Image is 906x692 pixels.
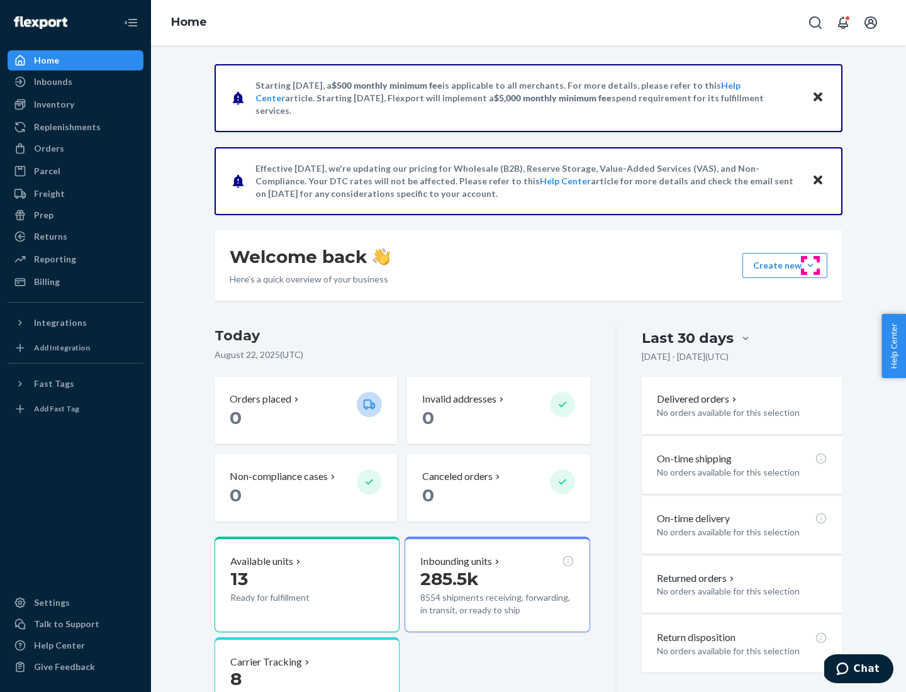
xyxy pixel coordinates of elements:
p: No orders available for this selection [657,466,827,479]
iframe: Opens a widget where you can chat to one of our agents [824,654,893,686]
p: Invalid addresses [422,392,496,406]
a: Parcel [8,161,143,181]
p: [DATE] - [DATE] ( UTC ) [642,350,729,363]
div: Freight [34,187,65,200]
button: Open Search Box [803,10,828,35]
p: Inbounding units [420,554,492,569]
p: No orders available for this selection [657,406,827,419]
div: Inbounds [34,75,72,88]
h1: Welcome back [230,245,390,268]
div: Talk to Support [34,618,99,630]
div: Add Fast Tag [34,403,79,414]
button: Create new [742,253,827,278]
div: Fast Tags [34,377,74,390]
p: Available units [230,554,293,569]
button: Close [810,172,826,190]
p: 8554 shipments receiving, forwarding, in transit, or ready to ship [420,591,574,617]
p: Here’s a quick overview of your business [230,273,390,286]
span: 0 [230,484,242,506]
a: Settings [8,593,143,613]
a: Reporting [8,249,143,269]
p: Ready for fulfillment [230,591,347,604]
button: Help Center [881,314,906,378]
button: Close [810,89,826,107]
a: Replenishments [8,117,143,137]
span: $5,000 monthly minimum fee [494,92,612,103]
p: No orders available for this selection [657,645,827,657]
div: Parcel [34,165,60,177]
a: Prep [8,205,143,225]
button: Close Navigation [118,10,143,35]
p: Effective [DATE], we're updating our pricing for Wholesale (B2B), Reserve Storage, Value-Added Se... [255,162,800,200]
a: Home [171,15,207,29]
div: Settings [34,596,70,609]
div: Home [34,54,59,67]
p: Canceled orders [422,469,493,484]
div: Integrations [34,316,87,329]
p: Starting [DATE], a is applicable to all merchants. For more details, please refer to this article... [255,79,800,117]
div: Orders [34,142,64,155]
p: No orders available for this selection [657,585,827,598]
div: Last 30 days [642,328,734,348]
a: Orders [8,138,143,159]
a: Billing [8,272,143,292]
button: Delivered orders [657,392,739,406]
p: Return disposition [657,630,735,645]
button: Open notifications [830,10,856,35]
span: 8 [230,668,242,689]
span: 0 [230,407,242,428]
button: Talk to Support [8,614,143,634]
div: Returns [34,230,67,243]
a: Add Fast Tag [8,399,143,419]
span: 0 [422,407,434,428]
button: Available units13Ready for fulfillment [215,537,400,632]
span: 285.5k [420,568,479,589]
p: No orders available for this selection [657,526,827,539]
a: Help Center [540,176,591,186]
button: Give Feedback [8,657,143,677]
h3: Today [215,326,590,346]
img: Flexport logo [14,16,67,29]
p: August 22, 2025 ( UTC ) [215,349,590,361]
button: Orders placed 0 [215,377,397,444]
span: 13 [230,568,248,589]
p: Non-compliance cases [230,469,328,484]
a: Home [8,50,143,70]
img: hand-wave emoji [372,248,390,265]
div: Billing [34,276,60,288]
button: Fast Tags [8,374,143,394]
button: Non-compliance cases 0 [215,454,397,522]
ol: breadcrumbs [161,4,217,41]
span: 0 [422,484,434,506]
button: Inbounding units285.5k8554 shipments receiving, forwarding, in transit, or ready to ship [405,537,590,632]
button: Returned orders [657,571,737,586]
button: Invalid addresses 0 [407,377,590,444]
p: On-time shipping [657,452,732,466]
button: Canceled orders 0 [407,454,590,522]
div: Add Integration [34,342,90,353]
div: Help Center [34,639,85,652]
div: Give Feedback [34,661,95,673]
p: On-time delivery [657,511,730,526]
a: Help Center [8,635,143,656]
a: Freight [8,184,143,204]
button: Open account menu [858,10,883,35]
a: Add Integration [8,338,143,358]
a: Inventory [8,94,143,114]
span: $500 monthly minimum fee [332,80,442,91]
p: Orders placed [230,392,291,406]
div: Inventory [34,98,74,111]
div: Replenishments [34,121,101,133]
p: Carrier Tracking [230,655,302,669]
a: Returns [8,226,143,247]
a: Inbounds [8,72,143,92]
button: Integrations [8,313,143,333]
div: Prep [34,209,53,221]
div: Reporting [34,253,76,265]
